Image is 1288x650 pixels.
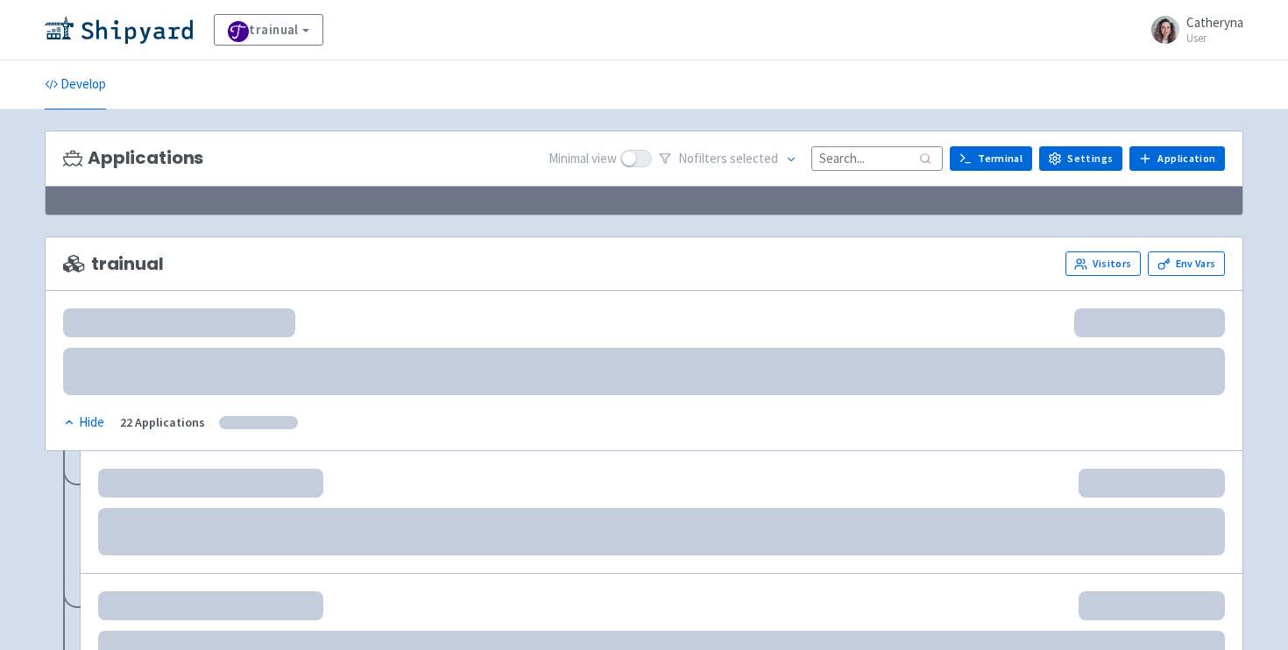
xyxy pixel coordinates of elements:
[63,413,106,433] button: Hide
[1148,251,1225,276] a: Env Vars
[120,413,205,433] div: 22 Applications
[1065,251,1141,276] a: Visitors
[1141,16,1243,44] a: Catheryna User
[1186,14,1243,31] span: Catheryna
[1039,146,1122,171] a: Settings
[45,16,193,44] img: Shipyard logo
[730,150,778,166] span: selected
[45,60,106,110] a: Develop
[63,413,104,433] div: Hide
[1129,146,1225,171] a: Application
[63,254,164,274] span: trainual
[811,146,943,170] input: Search...
[678,149,778,169] span: No filter s
[950,146,1032,171] a: Terminal
[63,148,203,168] h3: Applications
[214,14,323,46] a: trainual
[1186,32,1243,44] small: User
[548,149,617,169] span: Minimal view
